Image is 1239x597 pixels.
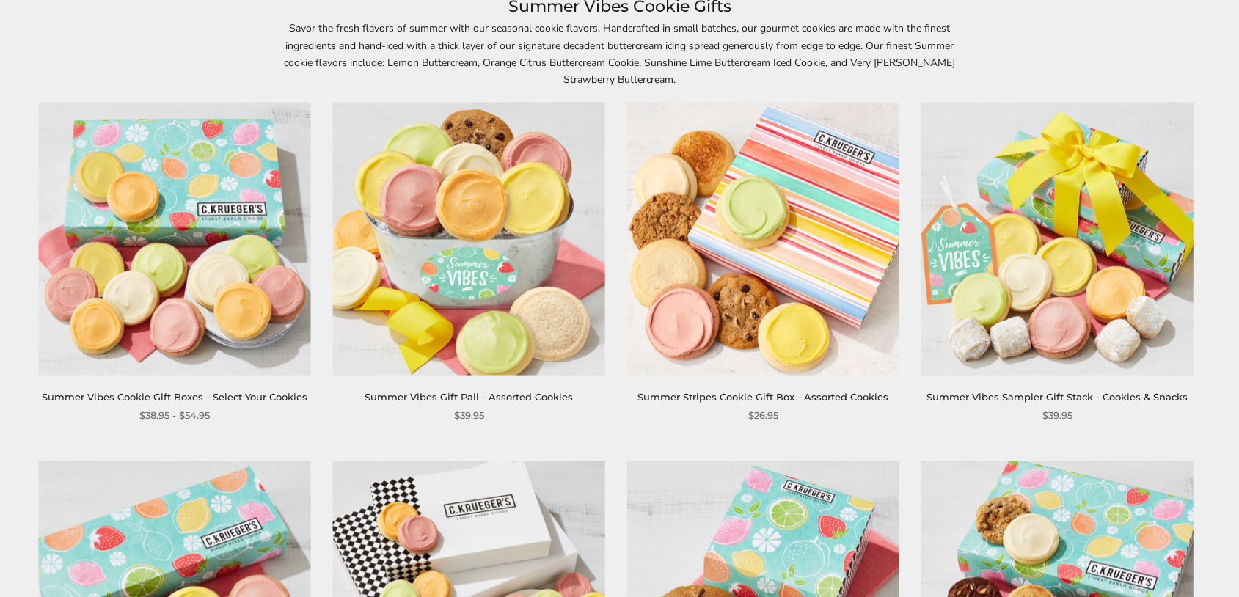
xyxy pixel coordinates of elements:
[42,391,307,403] a: Summer Vibes Cookie Gift Boxes - Select Your Cookies
[1042,408,1072,423] span: $39.95
[453,408,483,423] span: $39.95
[637,391,888,403] a: Summer Stripes Cookie Gift Box - Assorted Cookies
[332,103,604,375] img: Summer Vibes Gift Pail - Assorted Cookies
[626,103,899,375] img: Summer Stripes Cookie Gift Box - Assorted Cookies
[282,20,957,87] p: Savor the fresh flavors of summer with our seasonal cookie flavors. Handcrafted in small batches,...
[38,103,310,375] img: Summer Vibes Cookie Gift Boxes - Select Your Cookies
[748,408,778,423] span: $26.95
[365,391,573,403] a: Summer Vibes Gift Pail - Assorted Cookies
[12,541,152,585] iframe: Sign Up via Text for Offers
[139,408,210,423] span: $38.95 - $54.95
[926,391,1188,403] a: Summer Vibes Sampler Gift Stack - Cookies & Snacks
[921,103,1194,375] img: Summer Vibes Sampler Gift Stack - Cookies & Snacks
